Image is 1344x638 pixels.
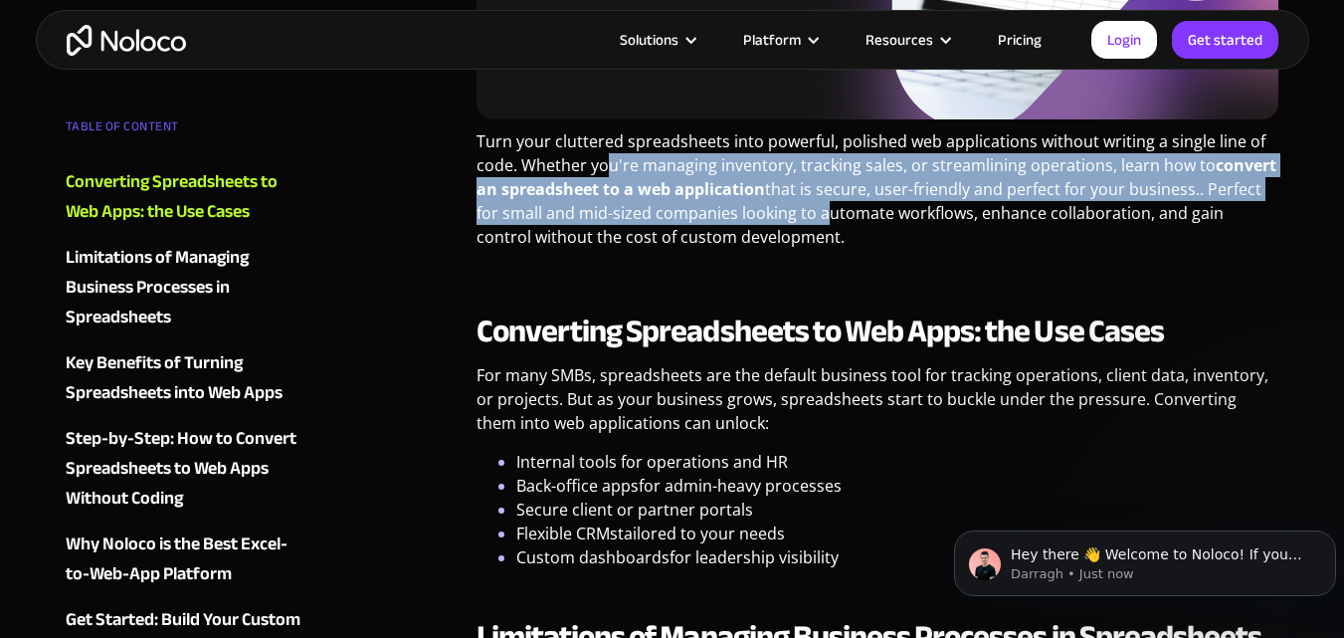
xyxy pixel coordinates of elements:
a: Limitations of Managing Business Processes in Spreadsheets [66,243,306,332]
div: Platform [743,27,801,53]
a: Get started [1172,21,1278,59]
li: for admin-heavy processes [516,474,1279,498]
a: Flexible CRMs [516,523,618,544]
div: Solutions [595,27,718,53]
strong: Converting Spreadsheets to Web Apps: the Use Cases [477,302,1164,361]
a: home [67,25,186,56]
strong: convert an spreadsheet to a web application [477,154,1276,200]
a: Custom dashboards [516,546,670,568]
div: TABLE OF CONTENT [66,111,306,151]
div: Platform [718,27,841,53]
a: Secure client or partner portals [516,499,753,521]
li: tailored to your needs [516,522,1279,545]
a: Converting Spreadsheets to Web Apps: the Use Cases [66,167,306,227]
a: Pricing [973,27,1066,53]
div: Solutions [620,27,678,53]
a: Back-office apps [516,475,639,497]
iframe: Intercom notifications message [946,489,1344,628]
div: Resources [841,27,973,53]
a: Key Benefits of Turning Spreadsheets into Web Apps [66,348,306,408]
li: for leadership visibility [516,545,1279,569]
a: Login [1091,21,1157,59]
a: Why Noloco is the Best Excel-to-Web-App Platform [66,530,306,589]
div: Resources [865,27,933,53]
p: Turn your cluttered spreadsheets into powerful, polished web applications without writing a singl... [477,129,1279,264]
li: Internal tools for operations and HR [516,450,1279,474]
p: For many SMBs, spreadsheets are the default business tool for tracking operations, client data, i... [477,363,1279,450]
a: Step-by-Step: How to Convert Spreadsheets to Web Apps Without Coding [66,424,306,514]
